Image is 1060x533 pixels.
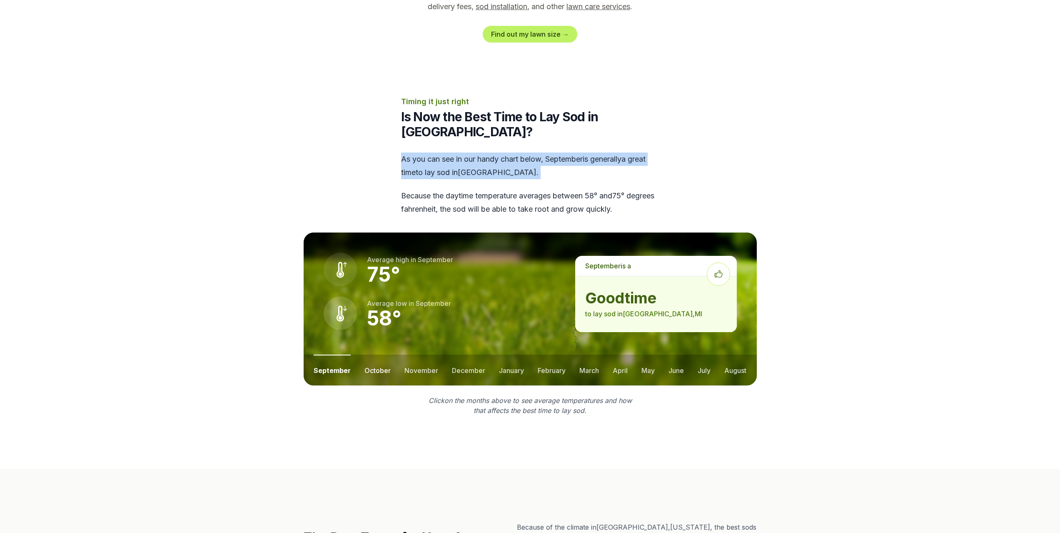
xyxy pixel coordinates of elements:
[538,355,566,385] button: february
[367,255,453,265] p: Average high in
[418,255,453,264] span: september
[575,256,736,276] p: is a
[404,355,438,385] button: november
[401,153,659,216] div: As you can see in our handy chart below, is generally a great time to lay sod in [GEOGRAPHIC_DATA] .
[476,2,527,11] a: sod installation
[698,355,711,385] button: july
[401,109,659,139] h2: Is Now the Best Time to Lay Sod in [GEOGRAPHIC_DATA]?
[483,26,577,43] a: Find out my lawn size →
[364,355,391,385] button: october
[367,306,402,330] strong: 58 °
[401,189,659,216] p: Because the daytime temperature averages between 58 ° and 75 ° degrees fahrenheit, the sod will b...
[314,355,351,385] button: september
[367,298,451,308] p: Average low in
[452,355,485,385] button: december
[566,2,630,11] a: lawn care services
[545,155,583,163] span: september
[401,96,659,108] p: Timing it just right
[416,299,451,308] span: september
[585,309,726,319] p: to lay sod in [GEOGRAPHIC_DATA] , MI
[585,262,621,270] span: september
[668,355,684,385] button: june
[724,355,746,385] button: august
[367,262,400,287] strong: 75 °
[585,290,726,306] strong: good time
[424,395,637,415] p: Click on the months above to see average temperatures and how that affects the best time to lay sod.
[613,355,628,385] button: april
[579,355,599,385] button: march
[641,355,655,385] button: may
[499,355,524,385] button: january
